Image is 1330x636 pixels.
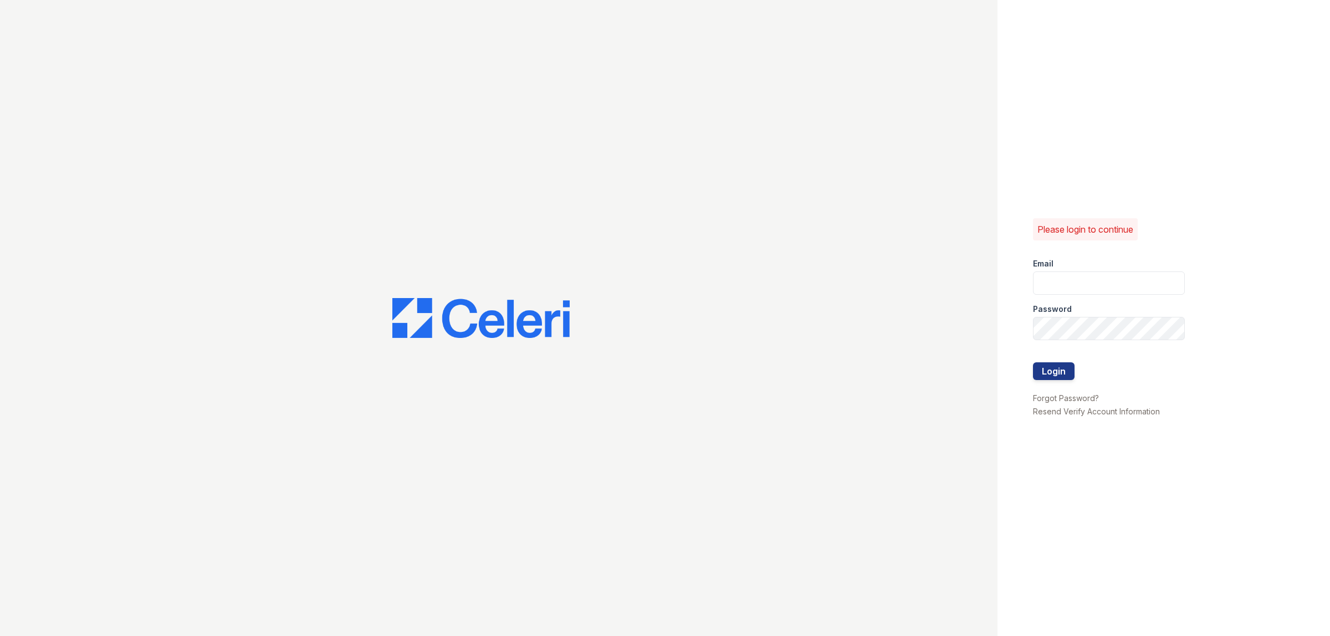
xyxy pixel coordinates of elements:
a: Forgot Password? [1033,393,1099,403]
p: Please login to continue [1037,223,1133,236]
label: Email [1033,258,1053,269]
label: Password [1033,304,1072,315]
a: Resend Verify Account Information [1033,407,1160,416]
button: Login [1033,362,1075,380]
img: CE_Logo_Blue-a8612792a0a2168367f1c8372b55b34899dd931a85d93a1a3d3e32e68fde9ad4.png [392,298,570,338]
